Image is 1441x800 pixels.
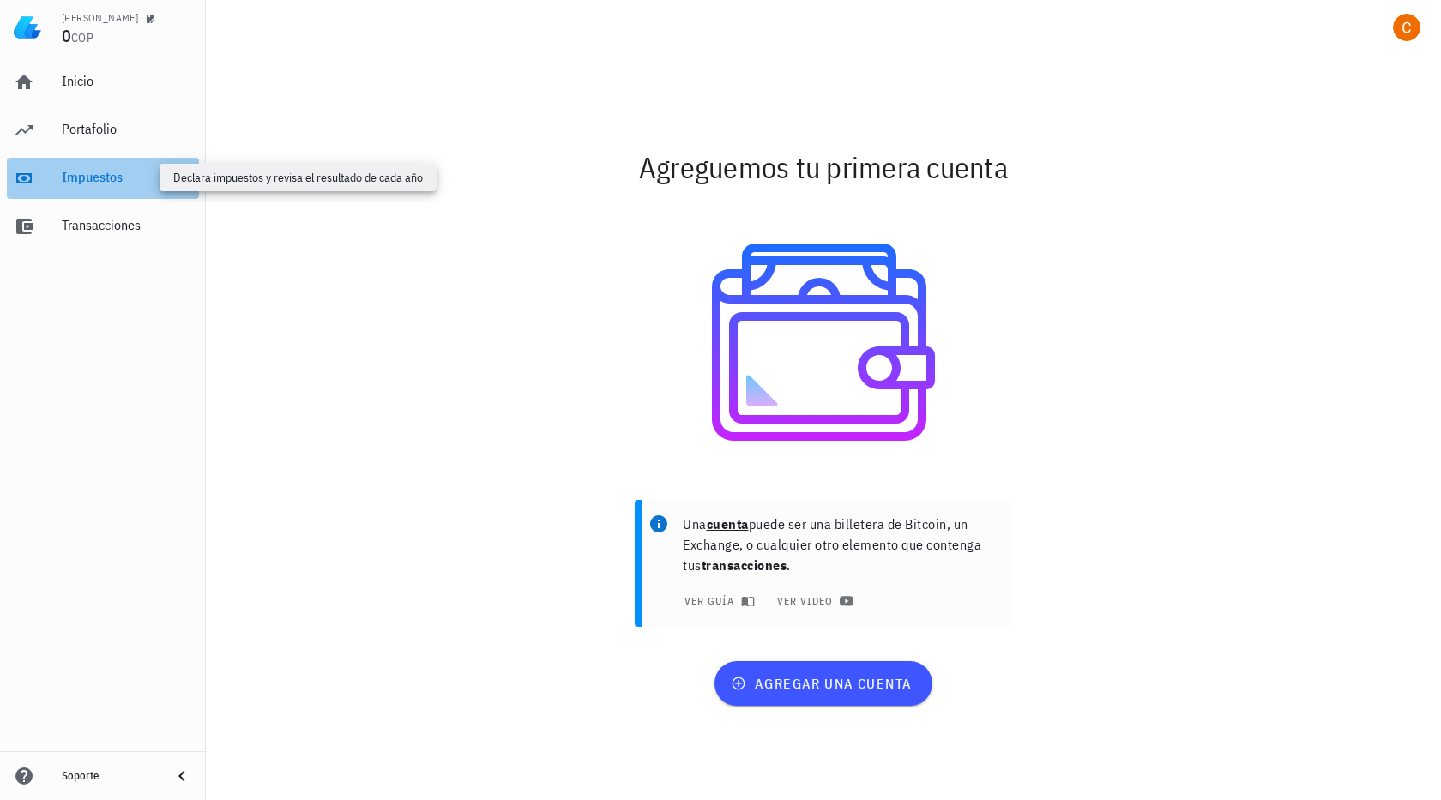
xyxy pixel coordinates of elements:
div: Transacciones [62,217,192,233]
div: avatar [1393,14,1420,41]
a: ver video [765,589,861,613]
div: Inicio [62,73,192,89]
div: Soporte [62,769,158,783]
a: Transacciones [7,206,199,247]
div: [PERSON_NAME] [62,11,138,25]
div: Portafolio [62,121,192,137]
span: 0 [62,24,71,47]
span: ver video [775,594,850,608]
span: COP [71,30,93,45]
b: transacciones [702,556,787,574]
span: agregar una cuenta [734,675,912,692]
a: Portafolio [7,110,199,151]
span: ver guía [683,594,751,608]
img: LedgiFi [14,14,41,41]
b: cuenta [707,515,749,532]
p: Una puede ser una billetera de Bitcoin, un Exchange, o cualquier otro elemento que contenga tus . [683,514,998,575]
a: Impuestos [7,158,199,199]
div: Impuestos [62,169,192,185]
a: Inicio [7,62,199,103]
div: Agreguemos tu primera cuenta [316,140,1332,195]
button: ver guía [672,589,763,613]
button: agregar una cuenta [714,661,932,706]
